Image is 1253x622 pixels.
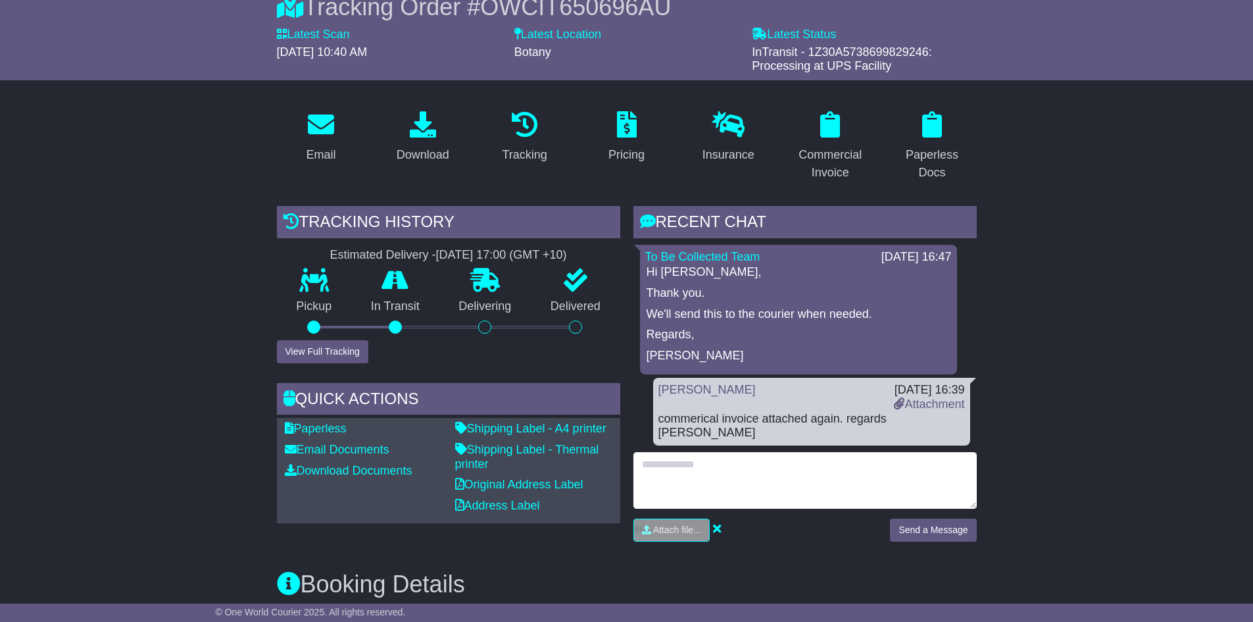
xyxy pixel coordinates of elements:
[277,28,350,42] label: Latest Scan
[752,28,836,42] label: Latest Status
[277,383,620,419] div: Quick Actions
[531,299,620,314] p: Delivered
[285,464,412,477] a: Download Documents
[645,250,760,263] a: To Be Collected Team
[658,383,756,396] a: [PERSON_NAME]
[277,571,977,598] h3: Booking Details
[455,422,606,435] a: Shipping Label - A4 printer
[894,398,964,411] a: Attachment
[436,248,567,263] div: [DATE] 17:00 (GMT +10)
[608,146,645,164] div: Pricing
[647,265,950,280] p: Hi [PERSON_NAME],
[647,328,950,342] p: Regards,
[752,45,932,73] span: InTransit - 1Z30A5738699829246: Processing at UPS Facility
[795,146,866,182] div: Commercial Invoice
[277,248,620,263] div: Estimated Delivery -
[455,499,540,512] a: Address Label
[502,146,547,164] div: Tracking
[897,146,968,182] div: Paperless Docs
[647,286,950,301] p: Thank you.
[633,206,977,242] div: RECENT CHAT
[306,146,335,164] div: Email
[285,422,347,435] a: Paperless
[647,349,950,363] p: [PERSON_NAME]
[702,146,754,164] div: Insurance
[297,107,344,168] a: Email
[277,340,368,363] button: View Full Tracking
[514,45,551,59] span: Botany
[890,519,976,542] button: Send a Message
[351,299,439,314] p: In Transit
[439,299,531,314] p: Delivering
[455,443,599,471] a: Shipping Label - Thermal printer
[888,107,977,186] a: Paperless Docs
[277,206,620,242] div: Tracking history
[894,383,964,398] div: [DATE] 16:39
[694,107,763,168] a: Insurance
[647,307,950,322] p: We'll send this to the courier when needed.
[277,45,368,59] span: [DATE] 10:40 AM
[277,299,352,314] p: Pickup
[455,478,583,491] a: Original Address Label
[397,146,449,164] div: Download
[493,107,555,168] a: Tracking
[285,443,389,456] a: Email Documents
[600,107,653,168] a: Pricing
[216,607,406,617] span: © One World Courier 2025. All rights reserved.
[514,28,601,42] label: Latest Location
[881,250,952,265] div: [DATE] 16:47
[388,107,458,168] a: Download
[658,412,965,440] div: commerical invoice attached again. regards [PERSON_NAME]
[786,107,875,186] a: Commercial Invoice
